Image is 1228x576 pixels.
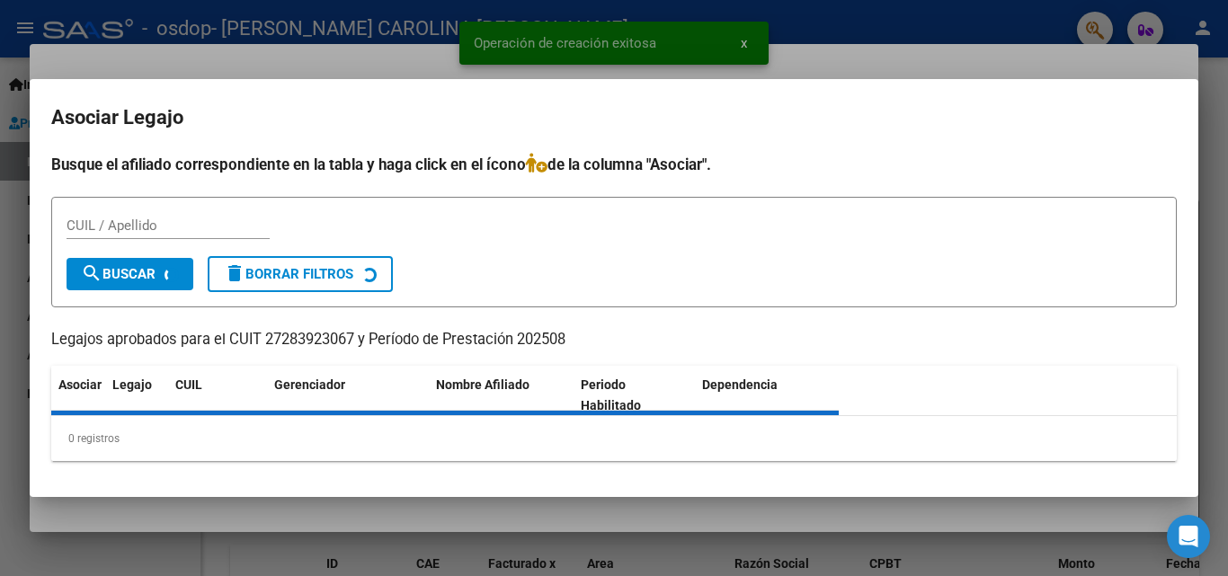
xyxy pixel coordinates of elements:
datatable-header-cell: Gerenciador [267,366,429,425]
span: Borrar Filtros [224,266,353,282]
span: Nombre Afiliado [436,377,529,392]
span: Legajo [112,377,152,392]
mat-icon: search [81,262,102,284]
h4: Busque el afiliado correspondiente en la tabla y haga click en el ícono de la columna "Asociar". [51,153,1177,176]
datatable-header-cell: Nombre Afiliado [429,366,574,425]
datatable-header-cell: Periodo Habilitado [574,366,695,425]
datatable-header-cell: CUIL [168,366,267,425]
p: Legajos aprobados para el CUIT 27283923067 y Período de Prestación 202508 [51,329,1177,351]
span: Asociar [58,377,102,392]
datatable-header-cell: Legajo [105,366,168,425]
datatable-header-cell: Dependencia [695,366,840,425]
span: Buscar [81,266,156,282]
span: Periodo Habilitado [581,377,641,412]
button: Buscar [67,258,193,290]
div: Open Intercom Messenger [1167,515,1210,558]
mat-icon: delete [224,262,245,284]
div: 0 registros [51,416,1177,461]
span: CUIL [175,377,202,392]
span: Dependencia [702,377,778,392]
button: Borrar Filtros [208,256,393,292]
datatable-header-cell: Asociar [51,366,105,425]
span: Gerenciador [274,377,345,392]
h2: Asociar Legajo [51,101,1177,135]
